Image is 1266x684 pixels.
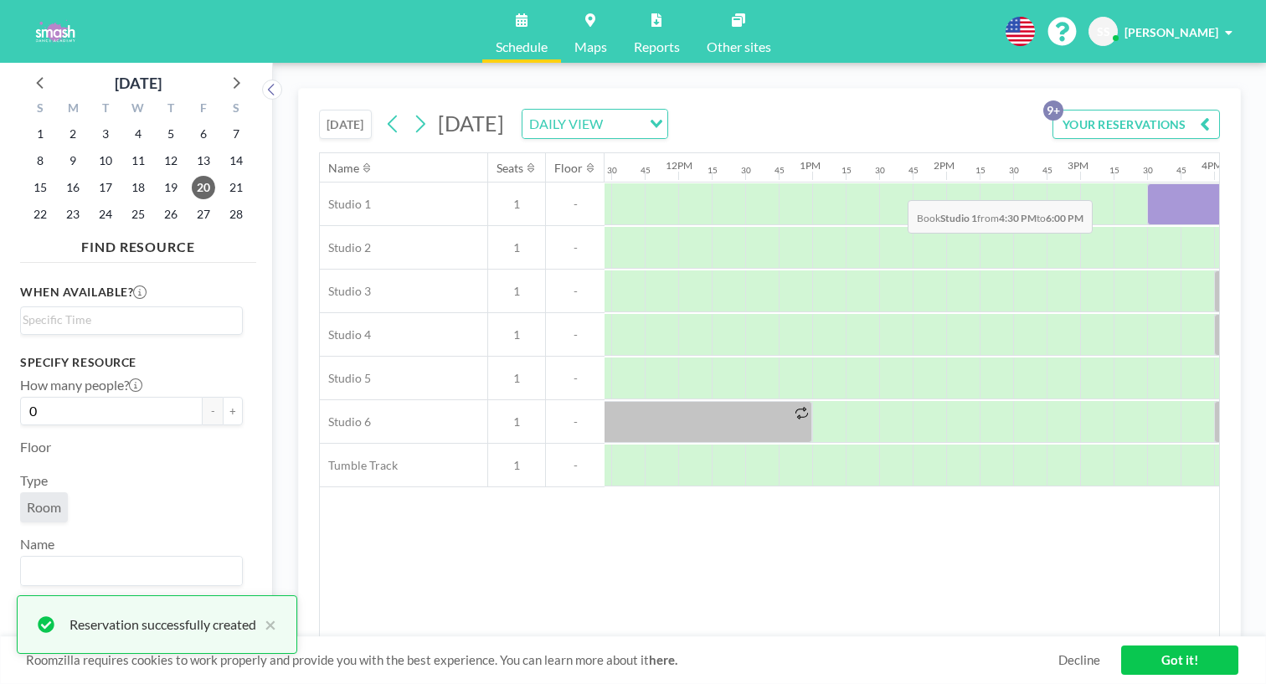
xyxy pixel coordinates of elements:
[488,414,545,429] span: 1
[1043,100,1063,121] p: 9+
[775,165,785,176] div: 45
[546,414,605,429] span: -
[23,560,233,582] input: Search for option
[438,111,504,136] span: [DATE]
[1042,165,1052,176] div: 45
[94,122,117,146] span: Tuesday, February 3, 2026
[1046,212,1083,224] b: 6:00 PM
[546,240,605,255] span: -
[159,149,183,172] span: Thursday, February 12, 2026
[554,161,583,176] div: Floor
[187,99,219,121] div: F
[159,203,183,226] span: Thursday, February 26, 2026
[741,165,751,176] div: 30
[126,149,150,172] span: Wednesday, February 11, 2026
[634,40,680,54] span: Reports
[192,203,215,226] span: Friday, February 27, 2026
[975,165,986,176] div: 15
[115,71,162,95] div: [DATE]
[546,284,605,299] span: -
[546,371,605,386] span: -
[27,499,61,515] span: Room
[934,159,955,172] div: 2PM
[546,197,605,212] span: -
[94,203,117,226] span: Tuesday, February 24, 2026
[126,203,150,226] span: Wednesday, February 25, 2026
[488,458,545,473] span: 1
[800,159,821,172] div: 1PM
[320,240,371,255] span: Studio 2
[666,159,692,172] div: 12PM
[940,212,977,224] b: Studio 1
[28,122,52,146] span: Sunday, February 1, 2026
[607,165,617,176] div: 30
[526,113,606,135] span: DAILY VIEW
[999,212,1037,224] b: 4:30 PM
[1068,159,1088,172] div: 3PM
[328,161,359,176] div: Name
[126,176,150,199] span: Wednesday, February 18, 2026
[57,99,90,121] div: M
[256,615,276,635] button: close
[24,99,57,121] div: S
[496,40,548,54] span: Schedule
[319,110,372,139] button: [DATE]
[875,165,885,176] div: 30
[23,311,233,329] input: Search for option
[320,371,371,386] span: Studio 5
[223,397,243,425] button: +
[1052,110,1220,139] button: YOUR RESERVATIONS9+
[641,165,651,176] div: 45
[488,240,545,255] span: 1
[546,458,605,473] span: -
[1097,24,1110,39] span: SS
[488,327,545,342] span: 1
[1109,165,1119,176] div: 15
[224,149,248,172] span: Saturday, February 14, 2026
[94,176,117,199] span: Tuesday, February 17, 2026
[20,439,51,455] label: Floor
[908,200,1093,234] span: Book from to
[122,99,155,121] div: W
[320,327,371,342] span: Studio 4
[488,371,545,386] span: 1
[192,176,215,199] span: Friday, February 20, 2026
[154,99,187,121] div: T
[61,176,85,199] span: Monday, February 16, 2026
[94,149,117,172] span: Tuesday, February 10, 2026
[497,161,523,176] div: Seats
[126,122,150,146] span: Wednesday, February 4, 2026
[159,122,183,146] span: Thursday, February 5, 2026
[320,197,371,212] span: Studio 1
[20,472,48,489] label: Type
[224,203,248,226] span: Saturday, February 28, 2026
[20,232,256,255] h4: FIND RESOURCE
[608,113,640,135] input: Search for option
[26,652,1058,668] span: Roomzilla requires cookies to work properly and provide you with the best experience. You can lea...
[320,414,371,429] span: Studio 6
[1121,645,1238,675] a: Got it!
[574,40,607,54] span: Maps
[1202,159,1222,172] div: 4PM
[488,197,545,212] span: 1
[28,149,52,172] span: Sunday, February 8, 2026
[1176,165,1186,176] div: 45
[708,165,718,176] div: 15
[546,327,605,342] span: -
[69,615,256,635] div: Reservation successfully created
[1058,652,1100,668] a: Decline
[203,397,223,425] button: -
[28,176,52,199] span: Sunday, February 15, 2026
[61,203,85,226] span: Monday, February 23, 2026
[320,284,371,299] span: Studio 3
[1143,165,1153,176] div: 30
[21,307,242,332] div: Search for option
[192,149,215,172] span: Friday, February 13, 2026
[61,122,85,146] span: Monday, February 2, 2026
[20,377,142,393] label: How many people?
[908,165,919,176] div: 45
[841,165,852,176] div: 15
[28,203,52,226] span: Sunday, February 22, 2026
[159,176,183,199] span: Thursday, February 19, 2026
[21,557,242,585] div: Search for option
